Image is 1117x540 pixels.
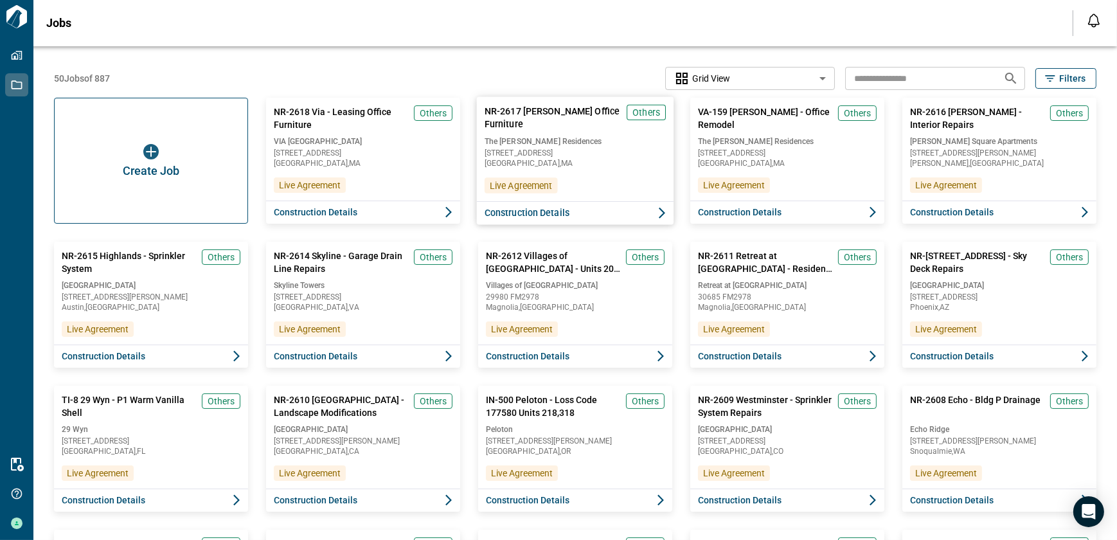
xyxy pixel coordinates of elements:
[690,489,884,512] button: Construction Details
[485,149,666,157] span: [STREET_ADDRESS]
[62,350,145,363] span: Construction Details
[698,424,877,435] span: [GEOGRAPHIC_DATA]
[485,136,666,146] span: The [PERSON_NAME] Residences
[486,303,665,311] span: Magnolia , [GEOGRAPHIC_DATA]
[54,72,110,85] span: 50 Jobs of 887
[1073,496,1104,527] div: Open Intercom Messenger
[486,494,569,507] span: Construction Details
[274,159,452,167] span: [GEOGRAPHIC_DATA] , MA
[123,165,179,177] span: Create Job
[915,323,977,336] span: Live Agreement
[485,206,569,219] span: Construction Details
[844,251,871,264] span: Others
[266,345,460,368] button: Construction Details
[490,179,552,192] span: Live Agreement
[62,393,197,419] span: TI-8 29 Wyn - P1 Warm Vanilla Shell
[910,447,1089,455] span: Snoqualmie , WA
[902,345,1096,368] button: Construction Details
[62,303,240,311] span: Austin , [GEOGRAPHIC_DATA]
[274,136,452,147] span: VIA [GEOGRAPHIC_DATA]
[477,201,674,225] button: Construction Details
[698,159,877,167] span: [GEOGRAPHIC_DATA] , MA
[910,437,1089,445] span: [STREET_ADDRESS][PERSON_NAME]
[491,467,553,480] span: Live Agreement
[844,395,871,408] span: Others
[632,395,659,408] span: Others
[703,179,765,192] span: Live Agreement
[698,437,877,445] span: [STREET_ADDRESS]
[420,395,447,408] span: Others
[274,350,357,363] span: Construction Details
[910,350,994,363] span: Construction Details
[62,494,145,507] span: Construction Details
[420,107,447,120] span: Others
[698,494,782,507] span: Construction Details
[62,249,197,275] span: NR-2615 Highlands - Sprinkler System
[698,105,833,131] span: VA-159 [PERSON_NAME] - Office Remodel
[67,323,129,336] span: Live Agreement
[910,149,1089,157] span: [STREET_ADDRESS][PERSON_NAME]
[62,280,240,291] span: [GEOGRAPHIC_DATA]
[279,179,341,192] span: Live Agreement
[910,249,1045,275] span: NR-[STREET_ADDRESS] - Sky Deck Repairs
[1035,68,1096,89] button: Filters
[698,350,782,363] span: Construction Details
[910,293,1089,301] span: [STREET_ADDRESS]
[491,323,553,336] span: Live Agreement
[910,494,994,507] span: Construction Details
[274,293,452,301] span: [STREET_ADDRESS]
[274,437,452,445] span: [STREET_ADDRESS][PERSON_NAME]
[998,66,1024,91] button: Search jobs
[279,323,341,336] span: Live Agreement
[698,136,877,147] span: The [PERSON_NAME] Residences
[274,206,357,219] span: Construction Details
[698,303,877,311] span: Magnolia , [GEOGRAPHIC_DATA]
[279,467,341,480] span: Live Agreement
[274,424,452,435] span: [GEOGRAPHIC_DATA]
[62,447,240,455] span: [GEOGRAPHIC_DATA] , FL
[1056,107,1083,120] span: Others
[910,206,994,219] span: Construction Details
[910,303,1089,311] span: Phoenix , AZ
[208,251,235,264] span: Others
[208,395,235,408] span: Others
[266,489,460,512] button: Construction Details
[274,303,452,311] span: [GEOGRAPHIC_DATA] , VA
[844,107,871,120] span: Others
[1084,10,1104,31] button: Open notification feed
[703,467,765,480] span: Live Agreement
[632,106,660,119] span: Others
[486,249,621,275] span: NR-2612 Villages of [GEOGRAPHIC_DATA] - Units 204 and 206 Water Intrusion
[274,494,357,507] span: Construction Details
[486,447,665,455] span: [GEOGRAPHIC_DATA] , OR
[698,149,877,157] span: [STREET_ADDRESS]
[665,66,835,92] div: Without label
[478,345,672,368] button: Construction Details
[915,467,977,480] span: Live Agreement
[143,144,159,159] img: icon button
[485,159,666,167] span: [GEOGRAPHIC_DATA] , MA
[910,393,1041,419] span: NR-2608 Echo - Bldg P Drainage
[632,251,659,264] span: Others
[698,393,833,419] span: NR-2609 Westminster - Sprinkler System Repairs
[902,489,1096,512] button: Construction Details
[478,489,672,512] button: Construction Details
[266,201,460,224] button: Construction Details
[486,424,665,435] span: Peloton
[915,179,977,192] span: Live Agreement
[703,323,765,336] span: Live Agreement
[1059,72,1086,85] span: Filters
[62,293,240,301] span: [STREET_ADDRESS][PERSON_NAME]
[486,350,569,363] span: Construction Details
[486,437,665,445] span: [STREET_ADDRESS][PERSON_NAME]
[54,489,248,512] button: Construction Details
[274,105,409,131] span: NR-2618 Via - Leasing Office Furniture
[1056,395,1083,408] span: Others
[485,105,621,131] span: NR-2617 [PERSON_NAME] Office Furniture
[274,280,452,291] span: Skyline Towers
[698,206,782,219] span: Construction Details
[910,159,1089,167] span: [PERSON_NAME] , [GEOGRAPHIC_DATA]
[698,280,877,291] span: Retreat at [GEOGRAPHIC_DATA]
[62,424,240,435] span: 29 Wyn
[46,17,71,30] span: Jobs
